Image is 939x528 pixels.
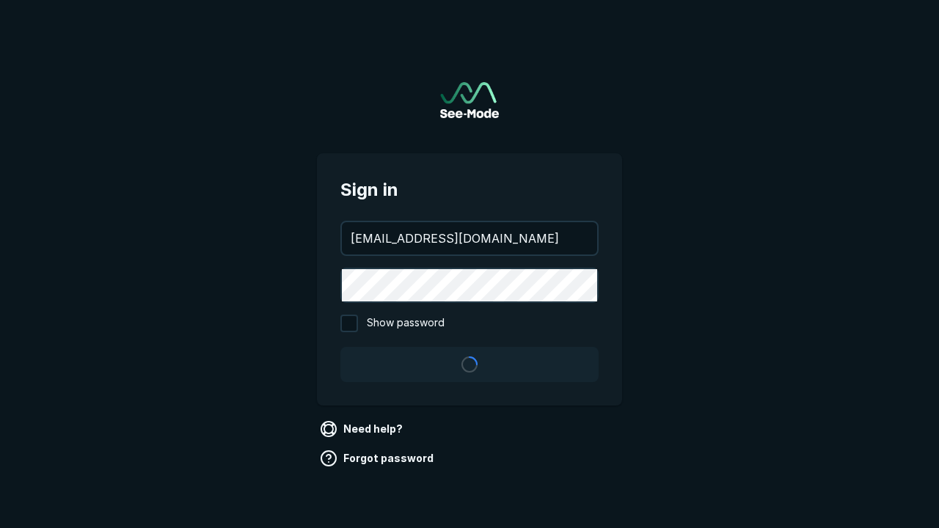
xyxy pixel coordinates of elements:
a: Forgot password [317,447,439,470]
a: Need help? [317,417,409,441]
span: Show password [367,315,445,332]
span: Sign in [340,177,599,203]
a: Go to sign in [440,82,499,118]
input: your@email.com [342,222,597,254]
img: See-Mode Logo [440,82,499,118]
